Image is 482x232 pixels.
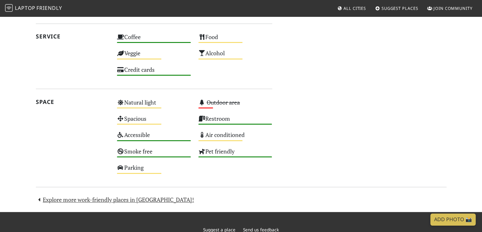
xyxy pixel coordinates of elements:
div: Spacious [113,113,195,130]
a: Join Community [425,3,475,14]
h2: Service [36,33,110,40]
s: Outdoor area [207,99,240,106]
div: Veggie [113,48,195,64]
div: Accessible [113,130,195,146]
a: LaptopFriendly LaptopFriendly [5,3,62,14]
a: Explore more work-friendly places in [GEOGRAPHIC_DATA]! [36,196,194,203]
span: Join Community [434,5,472,11]
h2: Space [36,99,110,105]
div: Restroom [195,113,276,130]
span: Friendly [36,4,62,11]
a: Suggest Places [373,3,421,14]
div: Air conditioned [195,130,276,146]
div: Smoke free [113,146,195,162]
span: Laptop [15,4,35,11]
a: All Cities [335,3,369,14]
div: Natural light [113,97,195,113]
span: Suggest Places [382,5,418,11]
img: LaptopFriendly [5,4,13,12]
div: Credit cards [113,65,195,81]
div: Alcohol [195,48,276,64]
span: All Cities [344,5,366,11]
div: Food [195,32,276,48]
div: Pet friendly [195,146,276,162]
div: Parking [113,162,195,179]
div: Coffee [113,32,195,48]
